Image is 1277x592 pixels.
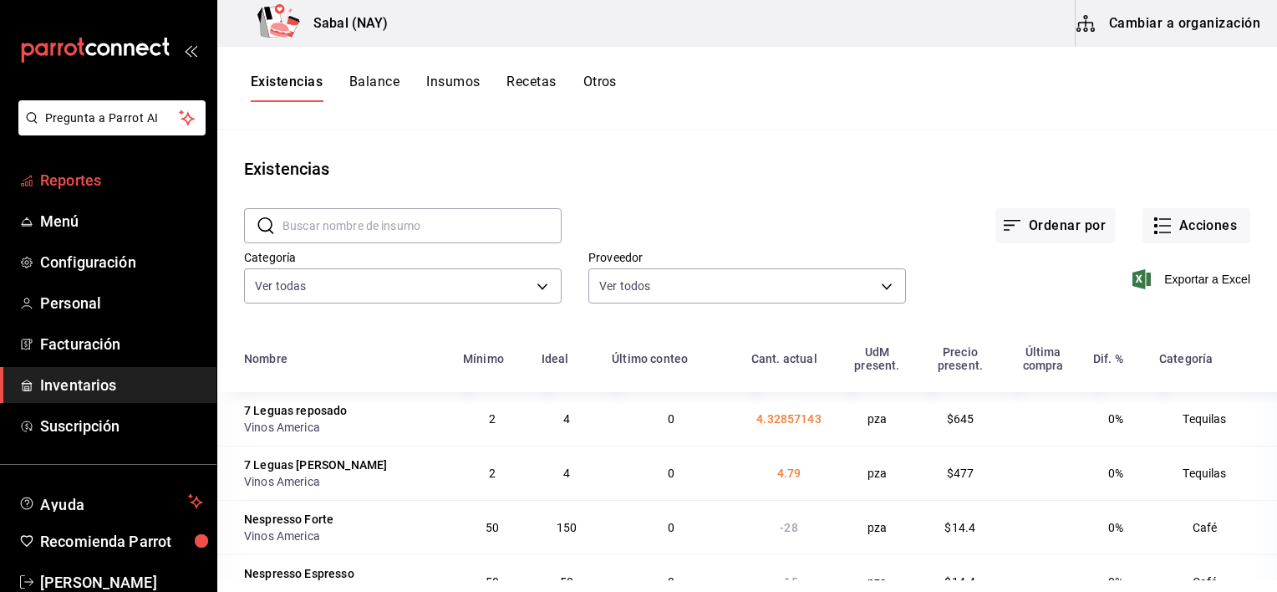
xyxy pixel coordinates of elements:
[300,13,388,33] h3: Sabal (NAY)
[563,467,570,480] span: 4
[251,74,323,102] button: Existencias
[244,252,562,263] label: Categoría
[668,521,674,534] span: 0
[244,565,354,582] div: Nespresso Espresso
[1108,521,1123,534] span: 0%
[947,412,974,426] span: $645
[255,278,306,294] span: Ver todas
[244,352,287,365] div: Nombre
[45,110,180,127] span: Pregunta a Parrot AI
[40,210,203,232] span: Menú
[489,412,496,426] span: 2
[463,352,504,365] div: Mínimo
[40,492,181,512] span: Ayuda
[489,467,496,480] span: 2
[40,374,203,396] span: Inventarios
[244,419,443,436] div: Vinos America
[588,252,906,263] label: Proveedor
[944,575,975,589] span: $14.4
[184,43,197,57] button: open_drawer_menu
[837,392,918,446] td: pza
[1108,467,1123,480] span: 0%
[847,345,908,372] div: UdM present.
[40,292,203,314] span: Personal
[486,575,499,589] span: 50
[244,457,387,473] div: 7 Leguas [PERSON_NAME]
[282,209,562,242] input: Buscar nombre de insumo
[1108,575,1123,589] span: 0%
[40,169,203,191] span: Reportes
[40,333,203,355] span: Facturación
[944,521,975,534] span: $14.4
[1149,392,1277,446] td: Tequilas
[599,278,650,294] span: Ver todos
[563,412,570,426] span: 4
[837,446,918,500] td: pza
[12,121,206,139] a: Pregunta a Parrot AI
[557,521,577,534] span: 150
[1149,446,1277,500] td: Tequilas
[668,575,674,589] span: 0
[995,208,1116,243] button: Ordenar por
[1136,269,1250,289] button: Exportar a Excel
[506,74,556,102] button: Recetas
[244,473,443,490] div: Vinos America
[244,402,348,419] div: 7 Leguas reposado
[349,74,399,102] button: Balance
[756,412,822,426] span: 4.32857143
[837,500,918,554] td: pza
[583,74,617,102] button: Otros
[560,575,573,589] span: 50
[542,352,569,365] div: Ideal
[1013,345,1073,372] div: Última compra
[244,156,329,181] div: Existencias
[612,352,688,365] div: Último conteo
[1149,500,1277,554] td: Café
[1108,412,1123,426] span: 0%
[751,352,817,365] div: Cant. actual
[780,575,797,589] span: -15
[668,467,674,480] span: 0
[780,521,797,534] span: -28
[426,74,480,102] button: Insumos
[928,345,993,372] div: Precio present.
[40,530,203,553] span: Recomienda Parrot
[18,100,206,135] button: Pregunta a Parrot AI
[1142,208,1250,243] button: Acciones
[244,511,333,528] div: Nespresso Forte
[777,467,801,480] span: 4.79
[668,412,674,426] span: 0
[251,74,617,102] div: navigation tabs
[40,415,203,437] span: Suscripción
[1159,352,1213,365] div: Categoría
[1093,352,1123,365] div: Dif. %
[486,521,499,534] span: 50
[947,467,974,480] span: $477
[40,251,203,273] span: Configuración
[244,528,443,544] div: Vinos America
